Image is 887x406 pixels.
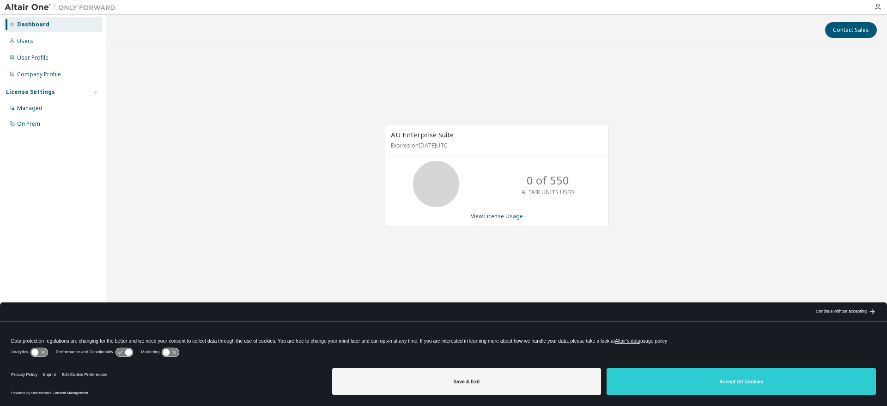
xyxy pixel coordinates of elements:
p: 0 of 550 [527,172,569,188]
img: Altair One [5,3,120,12]
div: On Prem [17,120,40,128]
div: Users [17,37,33,45]
div: License Settings [6,88,55,96]
div: Dashboard [17,21,49,28]
div: User Profile [17,54,49,62]
div: Managed [17,105,43,112]
p: Expires on [DATE] UTC [391,141,601,149]
div: Company Profile [17,71,61,78]
p: ALTAIR UNITS USED [522,188,574,196]
a: View License Usage [471,212,523,220]
span: AU Enterprise Suite [391,130,454,139]
button: Contact Sales [825,22,877,38]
